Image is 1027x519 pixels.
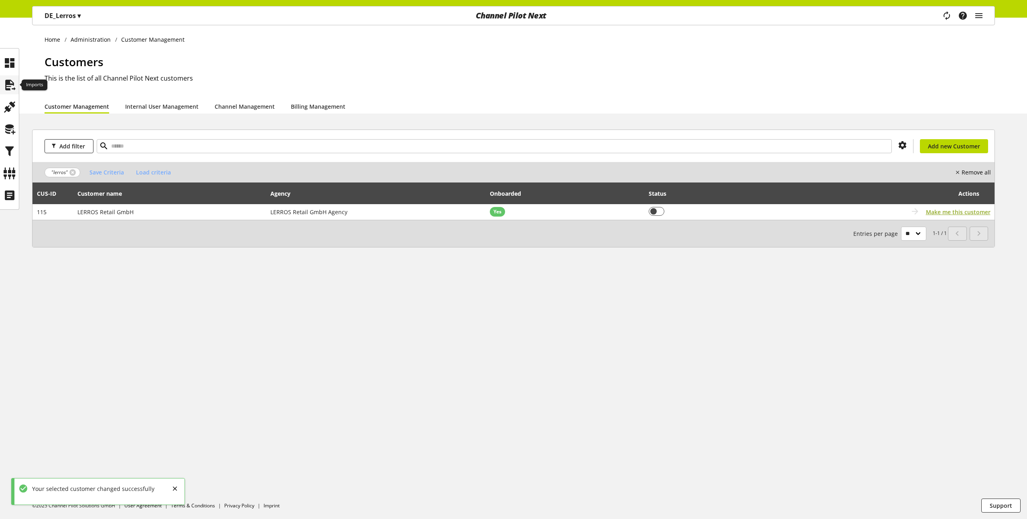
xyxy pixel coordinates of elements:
[22,79,47,91] div: Imports
[270,208,347,216] span: LERROS Retail GmbH Agency
[215,102,275,111] a: Channel Management
[37,208,47,216] span: 115
[77,11,81,20] span: ▾
[125,102,199,111] a: Internal User Management
[124,502,162,509] a: User Agreement
[89,168,124,176] span: Save Criteria
[981,499,1021,513] button: Support
[773,185,979,201] div: Actions
[928,142,980,150] span: Add new Customer
[45,54,104,69] span: Customers
[77,189,130,198] div: Customer name
[291,102,345,111] a: Billing Management
[28,485,154,493] div: Your selected customer changed successfully
[45,139,93,153] button: Add filter
[490,189,529,198] div: Onboarded
[270,189,298,198] div: Agency
[990,501,1012,510] span: Support
[37,189,64,198] div: CUS-⁠ID
[67,35,115,44] a: Administration
[853,227,947,241] small: 1-1 / 1
[224,502,254,509] a: Privacy Policy
[32,502,124,509] li: ©2025 Channel Pilot Solutions GmbH
[649,189,674,198] div: Status
[171,502,215,509] a: Terms & Conditions
[45,73,995,83] h2: This is the list of all Channel Pilot Next customers
[45,11,81,20] p: DE_Lerros
[77,208,134,216] span: LERROS Retail GmbH
[926,208,990,216] button: Make me this customer
[45,102,109,111] a: Customer Management
[136,168,171,176] span: Load criteria
[32,6,995,25] nav: main navigation
[51,169,68,176] span: "lerros"
[59,142,85,150] span: Add filter
[45,35,65,44] a: Home
[853,229,901,238] span: Entries per page
[264,502,280,509] a: Imprint
[962,168,991,176] nobr: Remove all
[493,208,501,215] span: Yes
[130,165,177,179] button: Load criteria
[83,165,130,179] button: Save Criteria
[920,139,988,153] a: Add new Customer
